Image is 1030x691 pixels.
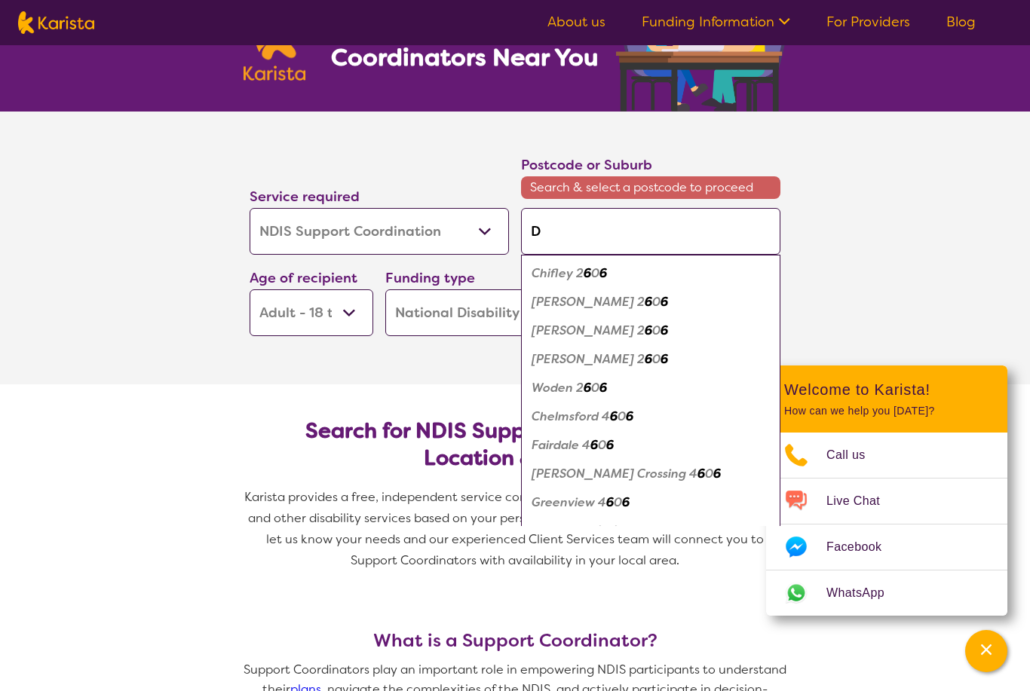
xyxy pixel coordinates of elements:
em: 0 [618,408,626,424]
em: 0 [591,265,599,281]
span: Facebook [826,536,900,558]
em: 6 [599,380,607,396]
em: 6 [713,466,721,482]
em: 0 [602,523,611,539]
h2: Welcome to Karista! [784,381,989,399]
h3: What is a Support Coordinator? [244,630,786,651]
em: 0 [652,323,661,338]
div: Channel Menu [766,365,1007,616]
em: 6 [610,408,618,424]
em: 0 [591,380,599,396]
div: Chelmsford 4606 [529,402,773,431]
img: Karista logo [18,11,94,34]
a: For Providers [826,13,910,31]
h2: Search for NDIS Support Coordinators by Location & Needs [262,417,768,472]
em: 0 [614,494,622,510]
label: Service required [250,188,360,206]
label: Funding type [385,269,475,287]
em: Greenview 4 [532,494,606,510]
div: Ficks Crossing 4606 [529,460,773,488]
a: Funding Information [642,13,790,31]
em: 6 [590,437,598,453]
em: 6 [626,408,633,424]
em: 0 [652,294,661,310]
em: 6 [599,265,607,281]
a: Blog [946,13,976,31]
h1: Find NDIS Support Coordinators Near You [331,12,610,72]
div: Fairdale 4606 [529,431,773,460]
em: 0 [705,466,713,482]
em: Leafdale 4 [532,523,595,539]
button: Channel Menu [965,630,1007,672]
em: 6 [661,323,668,338]
div: Lyons 2606 [529,288,773,316]
em: 6 [584,265,591,281]
span: Call us [826,444,884,466]
span: Search & select a postcode to proceed [521,176,780,199]
div: Phillip 2606 [529,345,773,374]
em: 6 [606,494,614,510]
em: [PERSON_NAME] 2 [532,294,645,310]
input: Type [521,208,780,255]
span: WhatsApp [826,582,903,604]
em: 6 [645,351,652,367]
em: [PERSON_NAME] 2 [532,351,645,367]
div: Greenview 4606 [529,488,773,517]
em: 6 [606,437,614,453]
em: 6 [697,466,705,482]
em: Woden 2 [532,380,584,396]
em: 6 [611,523,618,539]
div: Woden 2606 [529,374,773,402]
em: 6 [661,294,668,310]
em: Chelmsford 4 [532,408,610,424]
a: Web link opens in a new tab. [766,570,1007,616]
div: Leafdale 4606 [529,517,773,546]
a: About us [547,13,605,31]
em: 0 [652,351,661,367]
em: Chifley 2 [532,265,584,281]
label: Age of recipient [250,269,357,287]
div: O'Malley 2606 [529,316,773,345]
em: 6 [622,494,630,510]
ul: Choose channel [766,433,1007,616]
em: [PERSON_NAME] 2 [532,323,645,338]
span: Karista provides a free, independent service connecting you with NDIS Support Coordinators and ot... [244,489,789,568]
div: Chifley 2606 [529,259,773,288]
em: 6 [661,351,668,367]
em: 6 [584,380,591,396]
em: 6 [595,523,602,539]
em: Fairdale 4 [532,437,590,453]
label: Postcode or Suburb [521,156,652,174]
em: 0 [598,437,606,453]
p: How can we help you [DATE]? [784,405,989,417]
em: [PERSON_NAME] Crossing 4 [532,466,697,482]
span: Live Chat [826,490,898,512]
em: 6 [645,294,652,310]
em: 6 [645,323,652,338]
